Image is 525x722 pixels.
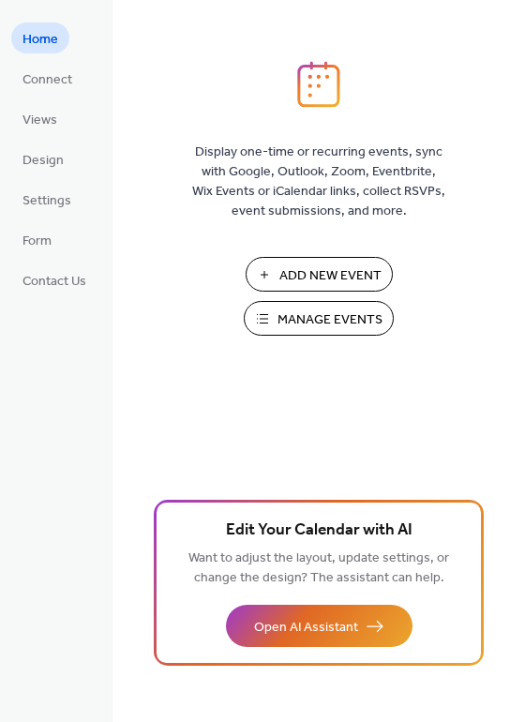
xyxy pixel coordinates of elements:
span: Home [22,30,58,50]
span: Form [22,232,52,251]
a: Form [11,224,63,255]
a: Home [11,23,69,53]
span: Settings [22,191,71,211]
span: Edit Your Calendar with AI [226,518,412,544]
button: Add New Event [246,257,393,292]
span: Contact Us [22,272,86,292]
a: Views [11,103,68,134]
span: Connect [22,70,72,90]
a: Settings [11,184,82,215]
span: Open AI Assistant [254,618,358,638]
span: Want to adjust the layout, update settings, or change the design? The assistant can help. [188,546,449,591]
button: Manage Events [244,301,394,336]
span: Views [22,111,57,130]
img: logo_icon.svg [297,61,340,108]
span: Add New Event [279,266,382,286]
a: Contact Us [11,264,97,295]
a: Design [11,143,75,174]
span: Design [22,151,64,171]
span: Manage Events [277,310,382,330]
a: Connect [11,63,83,94]
span: Display one-time or recurring events, sync with Google, Outlook, Zoom, Eventbrite, Wix Events or ... [192,143,445,221]
button: Open AI Assistant [226,605,412,647]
